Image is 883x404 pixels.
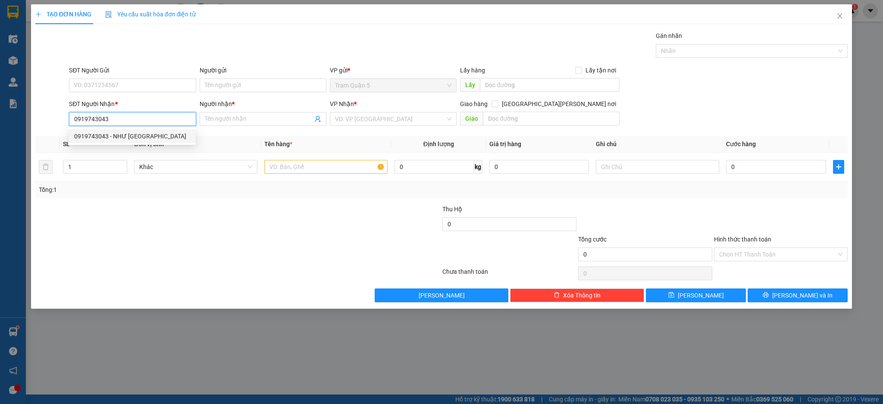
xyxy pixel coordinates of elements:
span: [PERSON_NAME] [419,291,465,300]
span: close [836,13,843,19]
div: SĐT Người Nhận [69,99,196,109]
div: VP gửi [330,66,457,75]
input: Dọc đường [480,78,620,92]
span: Giao [460,112,483,125]
div: Tổng: 1 [39,185,341,194]
button: save[PERSON_NAME] [646,288,746,302]
span: Lấy tận nơi [582,66,620,75]
input: 0 [489,160,589,174]
span: Tên hàng [264,141,292,147]
span: VP Nhận [330,100,354,107]
button: delete [39,160,53,174]
span: plus [35,11,41,17]
span: [PERSON_NAME] và In [772,291,833,300]
span: Trạm Quận 5 [335,79,451,92]
span: Tổng cước [578,236,607,243]
span: delete [554,292,560,299]
span: Xóa Thông tin [563,291,601,300]
span: printer [763,292,769,299]
span: SL [63,141,70,147]
span: Giao hàng [460,100,488,107]
button: plus [833,160,845,174]
div: 0919743043 - NHƯ Ý [69,129,196,143]
div: SĐT Người Gửi [69,66,196,75]
label: Gán nhãn [656,32,682,39]
span: Lấy [460,78,480,92]
span: Lấy hàng [460,67,485,74]
span: Yêu cầu xuất hóa đơn điện tử [105,11,196,18]
input: Ghi Chú [596,160,719,174]
div: Người gửi [200,66,326,75]
button: printer[PERSON_NAME] và In [748,288,848,302]
button: [PERSON_NAME] [375,288,509,302]
span: plus [833,163,844,170]
span: [GEOGRAPHIC_DATA][PERSON_NAME] nơi [498,99,620,109]
label: Hình thức thanh toán [714,236,771,243]
img: icon [105,11,112,18]
div: Chưa thanh toán [441,267,577,282]
span: Khác [139,160,252,173]
span: kg [474,160,482,174]
button: deleteXóa Thông tin [510,288,644,302]
span: Thu Hộ [442,206,462,213]
button: Close [828,4,852,28]
span: TẠO ĐƠN HÀNG [35,11,91,18]
div: Người nhận [200,99,326,109]
th: Ghi chú [592,136,723,153]
span: Định lượng [423,141,454,147]
span: save [668,292,674,299]
input: VD: Bàn, Ghế [264,160,388,174]
input: Dọc đường [483,112,620,125]
span: Giá trị hàng [489,141,521,147]
div: 0919743043 - NHƯ [GEOGRAPHIC_DATA] [74,132,191,141]
span: user-add [314,116,321,122]
span: [PERSON_NAME] [678,291,724,300]
span: Cước hàng [726,141,756,147]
